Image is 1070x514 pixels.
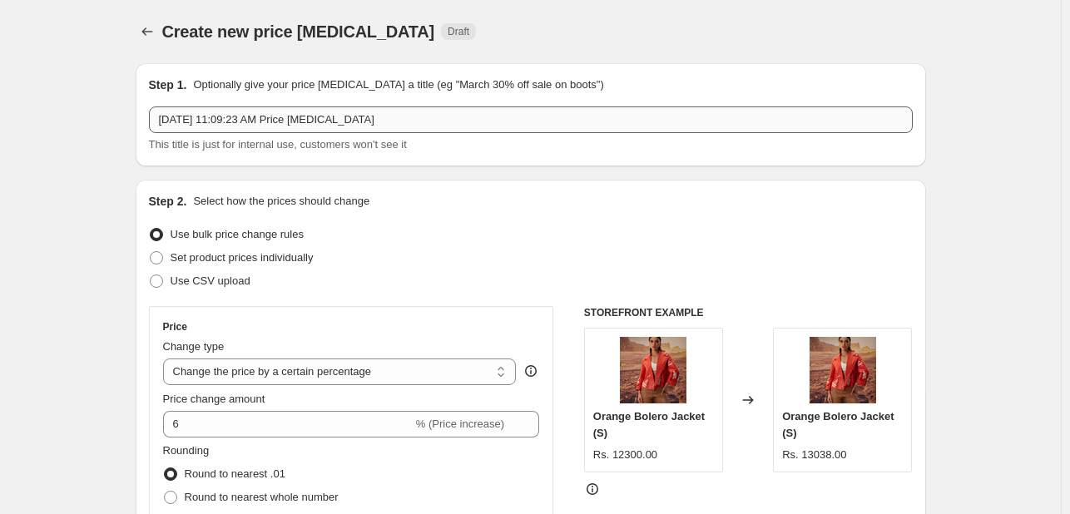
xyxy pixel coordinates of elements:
span: Round to nearest whole number [185,491,339,503]
p: Optionally give your price [MEDICAL_DATA] a title (eg "March 30% off sale on boots") [193,77,603,93]
h2: Step 2. [149,193,187,210]
h2: Step 1. [149,77,187,93]
span: Orange Bolero Jacket (S) [782,410,894,439]
span: This title is just for internal use, customers won't see it [149,138,407,151]
input: 30% off holiday sale [149,106,913,133]
div: help [523,363,539,379]
input: -15 [163,411,413,437]
img: Mishrii0699_80x.jpg [620,337,686,403]
span: Create new price [MEDICAL_DATA] [162,22,435,41]
span: Draft [448,25,469,38]
span: Use bulk price change rules [171,228,304,240]
span: % (Price increase) [416,418,504,430]
div: Rs. 12300.00 [593,447,657,463]
span: Round to nearest .01 [185,467,285,480]
span: Rounding [163,444,210,457]
span: Price change amount [163,393,265,405]
span: Set product prices individually [171,251,314,264]
h3: Price [163,320,187,334]
button: Price change jobs [136,20,159,43]
h6: STOREFRONT EXAMPLE [584,306,913,319]
span: Change type [163,340,225,353]
div: Rs. 13038.00 [782,447,846,463]
span: Orange Bolero Jacket (S) [593,410,705,439]
span: Use CSV upload [171,274,250,287]
p: Select how the prices should change [193,193,369,210]
img: Mishrii0699_80x.jpg [810,337,876,403]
